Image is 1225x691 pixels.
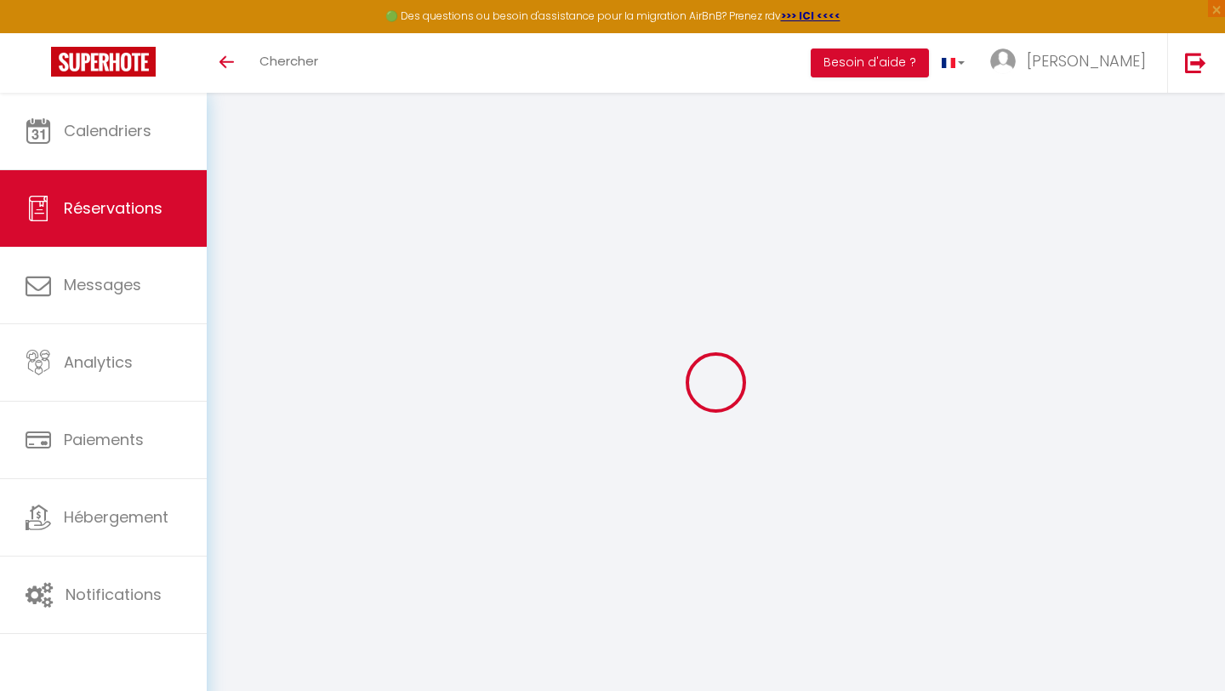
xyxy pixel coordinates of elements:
[1027,50,1146,71] span: [PERSON_NAME]
[64,120,151,141] span: Calendriers
[247,33,331,93] a: Chercher
[977,33,1167,93] a: ... [PERSON_NAME]
[1185,52,1206,73] img: logout
[51,47,156,77] img: Super Booking
[64,429,144,450] span: Paiements
[64,351,133,373] span: Analytics
[64,506,168,528] span: Hébergement
[781,9,840,23] a: >>> ICI <<<<
[64,274,141,295] span: Messages
[990,49,1016,74] img: ...
[64,197,162,219] span: Réservations
[811,49,929,77] button: Besoin d'aide ?
[259,52,318,70] span: Chercher
[66,584,162,605] span: Notifications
